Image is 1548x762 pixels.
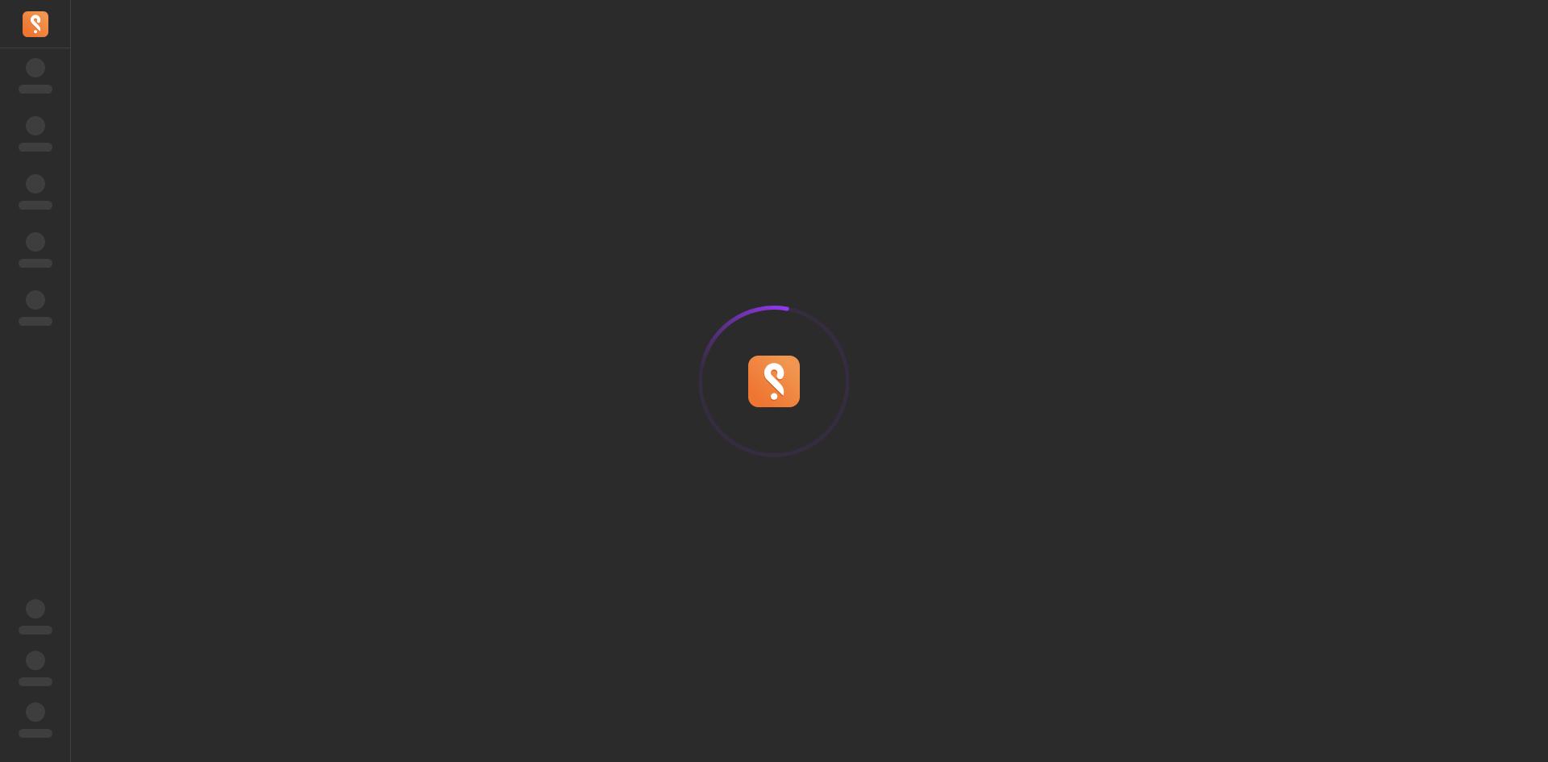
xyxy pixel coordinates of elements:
span: ‌ [26,651,45,670]
span: ‌ [26,290,45,310]
span: ‌ [19,259,52,268]
span: ‌ [19,317,52,326]
span: ‌ [26,599,45,618]
span: ‌ [19,85,52,94]
span: ‌ [26,702,45,722]
span: ‌ [19,143,52,152]
span: ‌ [26,58,45,77]
span: ‌ [19,201,52,210]
span: ‌ [19,626,52,635]
span: ‌ [26,232,45,252]
span: ‌ [19,677,52,686]
span: ‌ [26,174,45,194]
span: ‌ [26,116,45,135]
span: ‌ [19,729,52,738]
